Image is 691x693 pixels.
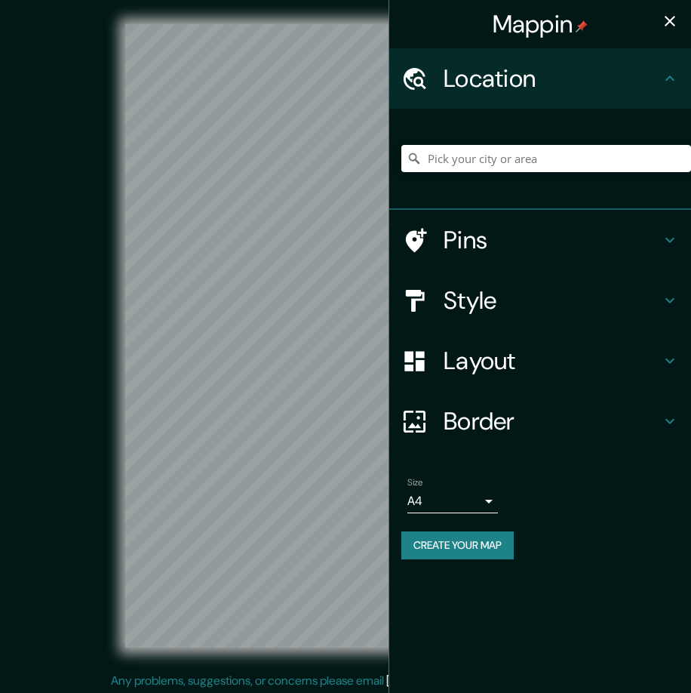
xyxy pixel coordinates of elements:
h4: Layout [444,346,661,376]
div: Style [389,270,691,331]
h4: Border [444,406,661,436]
div: Location [389,48,691,109]
h4: Location [444,63,661,94]
input: Pick your city or area [401,145,691,172]
div: Layout [389,331,691,391]
img: pin-icon.png [576,20,588,32]
p: Any problems, suggestions, or concerns please email . [111,672,575,690]
h4: Pins [444,225,661,255]
h4: Style [444,285,661,316]
label: Size [407,476,423,489]
a: [EMAIL_ADDRESS][DOMAIN_NAME] [386,673,573,688]
button: Create your map [401,531,514,559]
div: Pins [389,210,691,270]
div: Border [389,391,691,451]
div: A4 [407,489,498,513]
canvas: Map [125,24,566,648]
h4: Mappin [493,9,588,39]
